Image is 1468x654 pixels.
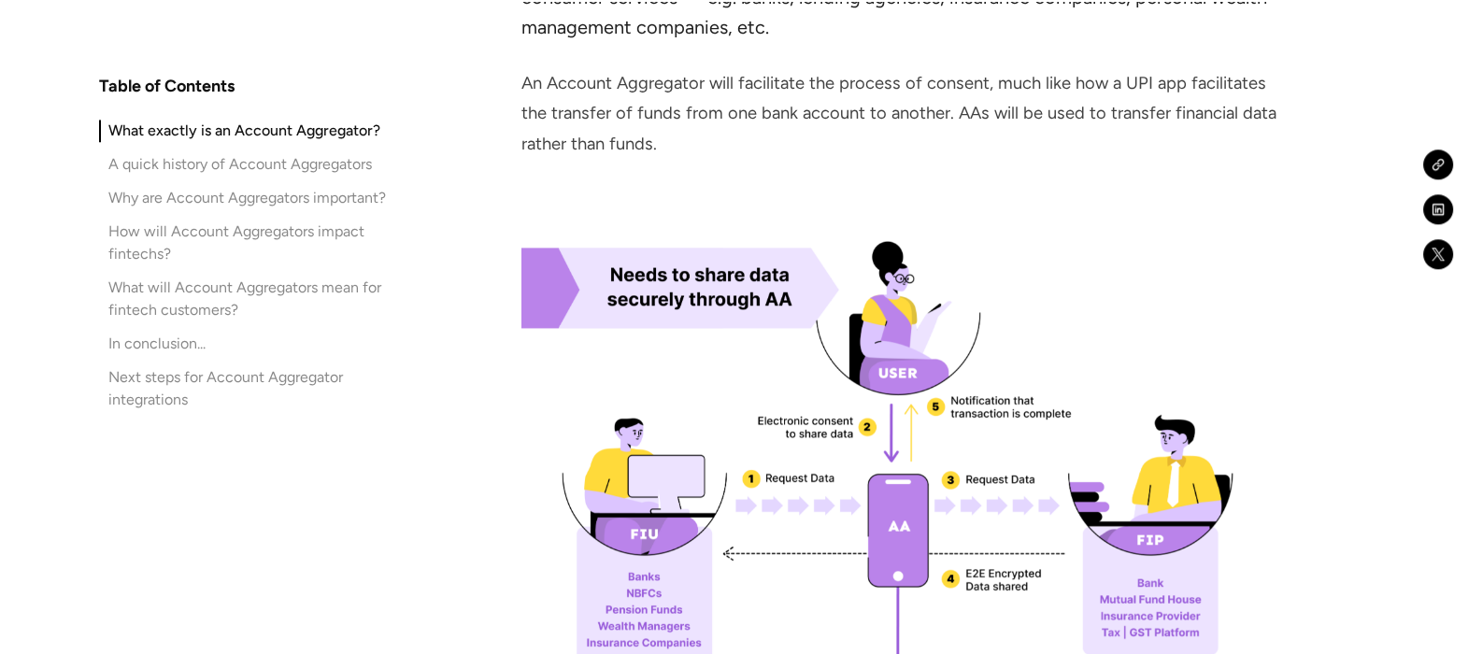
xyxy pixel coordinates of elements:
a: A quick history of Account Aggregators [99,153,394,176]
div: Why are Account Aggregators important? [108,187,386,209]
p: An Account Aggregator will facilitate the process of consent, much like how a UPI app facilitates... [521,68,1282,159]
a: What exactly is an Account Aggregator? [99,120,394,142]
a: Why are Account Aggregators important? [99,187,394,209]
a: How will Account Aggregators impact fintechs? [99,220,394,265]
div: Next steps for Account Aggregator integrations [108,366,394,411]
div: A quick history of Account Aggregators [108,153,372,176]
h4: Table of Contents [99,75,235,97]
a: In conclusion... [99,333,394,355]
a: Next steps for Account Aggregator integrations [99,366,394,411]
div: How will Account Aggregators impact fintechs? [108,220,394,265]
div: What will Account Aggregators mean for fintech customers? [108,277,394,321]
div: In conclusion... [108,333,206,355]
a: What will Account Aggregators mean for fintech customers? [99,277,394,321]
div: What exactly is an Account Aggregator? [108,120,380,142]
